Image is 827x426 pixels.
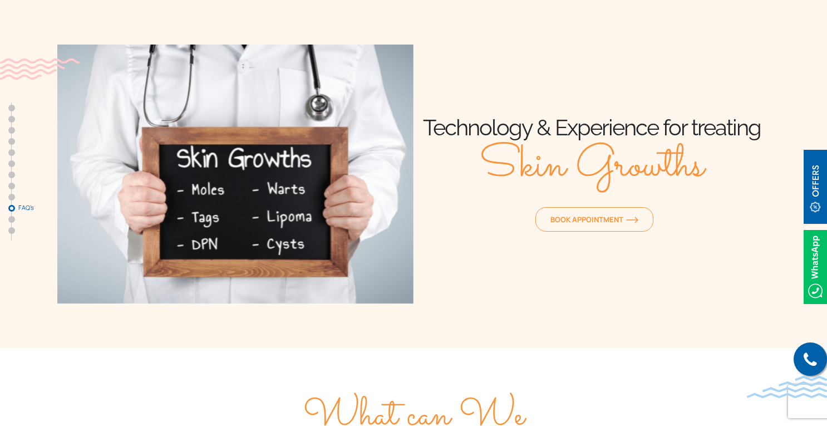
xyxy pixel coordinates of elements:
img: bluewave [747,376,827,398]
img: Whatsappicon [804,230,827,304]
a: Whatsappicon [804,259,827,272]
a: FAQ’s [8,205,15,212]
h1: Skin Growths [479,141,704,192]
img: Banner Image [57,45,413,303]
span: FAQ’s [18,204,74,211]
a: Book Appointmentorange-arrow [535,207,653,232]
img: offerBt [804,150,827,224]
img: orange-arrow [626,217,638,223]
div: Technology & Experience for treating [413,114,770,141]
span: Book Appointment [550,214,638,224]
